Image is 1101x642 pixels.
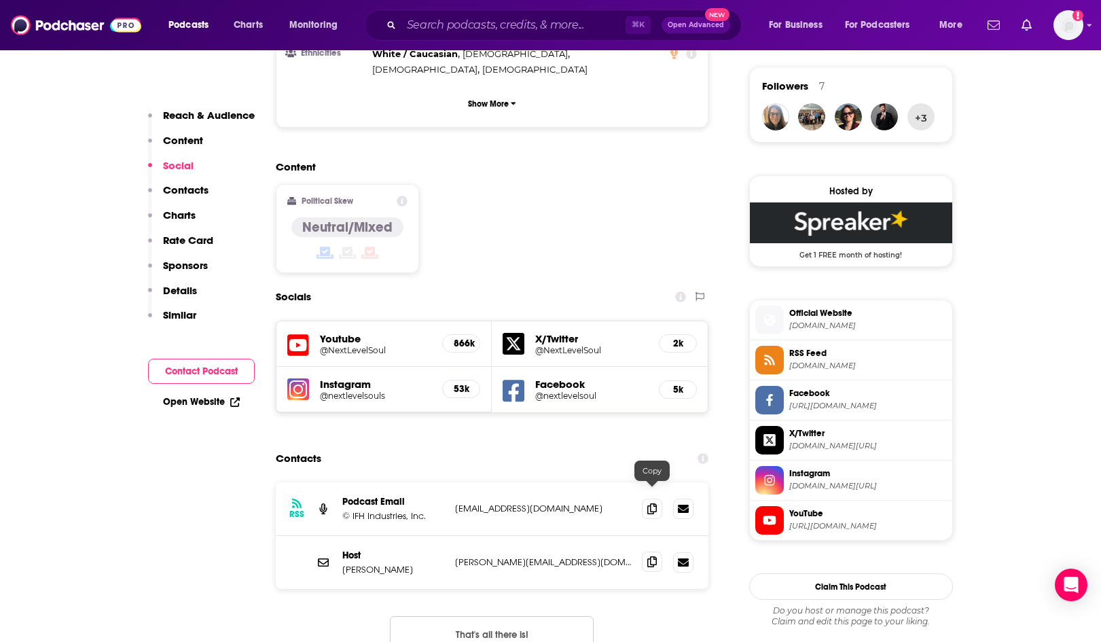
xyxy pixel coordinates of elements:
[535,345,648,355] a: @NextLevelSoul
[755,386,947,414] a: Facebook[URL][DOMAIN_NAME]
[163,109,255,122] p: Reach & Audience
[670,338,685,349] h5: 2k
[454,338,469,349] h5: 866k
[320,345,432,355] h5: @NextLevelSoul
[320,391,432,401] a: @nextlevelsouls
[789,347,947,359] span: RSS Feed
[289,509,304,520] h3: RSS
[755,346,947,374] a: RSS Feed[DOMAIN_NAME]
[750,202,952,258] a: Spreaker Deal: Get 1 FREE month of hosting!
[789,467,947,480] span: Instagram
[455,503,632,514] p: [EMAIL_ADDRESS][DOMAIN_NAME]
[789,481,947,491] span: instagram.com/nextlevelsouls
[225,14,271,36] a: Charts
[1053,10,1083,40] span: Logged in as sarahhallprinc
[372,64,477,75] span: [DEMOGRAPHIC_DATA]
[320,332,432,345] h5: Youtube
[320,378,432,391] h5: Instagram
[455,556,632,568] p: [PERSON_NAME][EMAIL_ADDRESS][DOMAIN_NAME]
[670,384,685,395] h5: 5k
[168,16,209,35] span: Podcasts
[11,12,141,38] img: Podchaser - Follow, Share and Rate Podcasts
[280,14,355,36] button: open menu
[836,14,930,36] button: open menu
[287,91,698,116] button: Show More
[789,521,947,531] span: https://www.youtube.com/@NextLevelSoul
[163,209,196,221] p: Charts
[1016,14,1037,37] a: Show notifications dropdown
[662,17,730,33] button: Open AdvancedNew
[463,46,570,62] span: ,
[1072,10,1083,21] svg: Add a profile image
[789,321,947,331] span: spreaker.com
[234,16,263,35] span: Charts
[276,446,321,471] h2: Contacts
[749,605,953,616] span: Do you host or manage this podcast?
[148,134,203,159] button: Content
[705,8,729,21] span: New
[762,79,808,92] span: Followers
[372,48,458,59] span: White / Caucasian
[535,391,648,401] a: @nextlevelsoul
[535,378,648,391] h5: Facebook
[454,383,469,395] h5: 53k
[302,196,353,206] h2: Political Skew
[750,202,952,243] img: Spreaker Deal: Get 1 FREE month of hosting!
[148,359,255,384] button: Contact Podcast
[907,103,935,130] button: +3
[163,134,203,147] p: Content
[148,308,196,334] button: Similar
[634,461,670,481] div: Copy
[377,10,755,41] div: Search podcasts, credits, & more...
[835,103,862,130] a: SteppingUpToYourPotential
[163,234,213,247] p: Rate Card
[982,14,1005,37] a: Show notifications dropdown
[148,209,196,234] button: Charts
[148,159,194,184] button: Social
[939,16,962,35] span: More
[372,46,460,62] span: ,
[148,183,209,209] button: Contacts
[372,62,480,77] span: ,
[750,185,952,197] div: Hosted by
[287,49,367,58] h3: Ethnicities
[163,396,240,408] a: Open Website
[762,103,789,130] img: akolesnik
[342,496,444,507] p: Podcast Email
[755,506,947,535] a: YouTube[URL][DOMAIN_NAME]
[769,16,823,35] span: For Business
[798,103,825,130] a: ozzie.novo
[789,401,947,411] span: https://www.facebook.com/nextlevelsoul
[789,507,947,520] span: YouTube
[750,243,952,260] span: Get 1 FREE month of hosting!
[287,378,309,400] img: iconImage
[755,426,947,454] a: X/Twitter[DOMAIN_NAME][URL]
[401,14,626,36] input: Search podcasts, credits, & more...
[148,259,208,284] button: Sponsors
[342,510,444,522] p: © IFH Industries, Inc.
[342,564,444,575] p: [PERSON_NAME]
[1053,10,1083,40] img: User Profile
[163,308,196,321] p: Similar
[626,16,651,34] span: ⌘ K
[749,573,953,600] button: Claim This Podcast
[668,22,724,29] span: Open Advanced
[302,219,393,236] h4: Neutral/Mixed
[342,550,444,561] p: Host
[789,307,947,319] span: Official Website
[159,14,226,36] button: open menu
[789,427,947,440] span: X/Twitter
[163,183,209,196] p: Contacts
[789,441,947,451] span: twitter.com/NextLevelSoul
[930,14,979,36] button: open menu
[1055,569,1087,601] div: Open Intercom Messenger
[755,306,947,334] a: Official Website[DOMAIN_NAME]
[163,259,208,272] p: Sponsors
[276,284,311,310] h2: Socials
[289,16,338,35] span: Monitoring
[871,103,898,130] a: JohirMia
